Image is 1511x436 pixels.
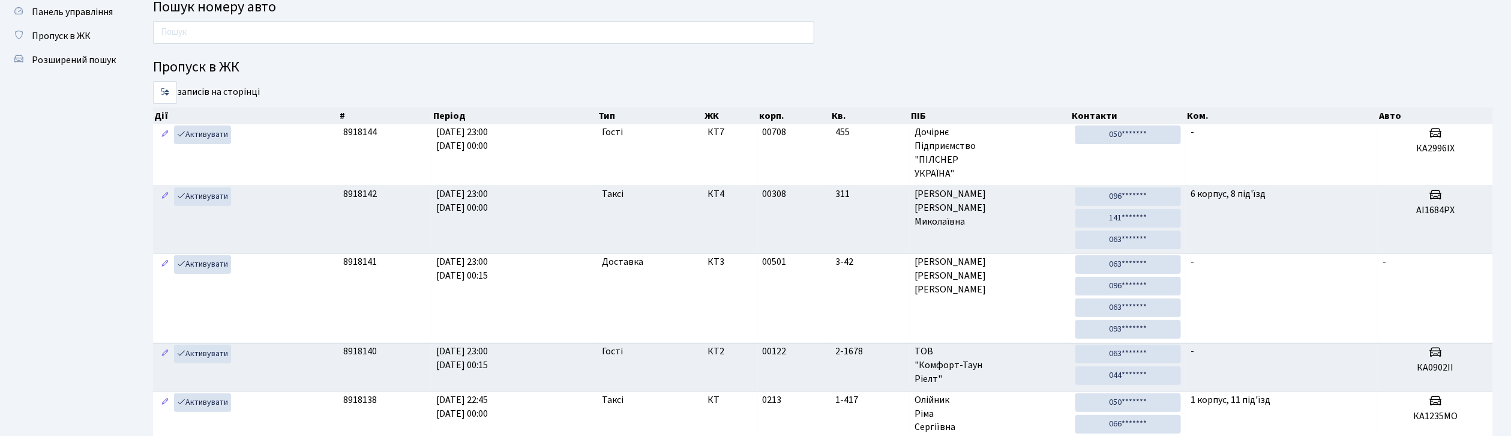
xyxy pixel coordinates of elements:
a: Редагувати [158,393,172,412]
span: КТ2 [708,345,753,359]
span: 00308 [763,187,787,201]
span: 2-1678 [835,345,905,359]
span: КТ [708,393,753,407]
th: Авто [1378,107,1494,124]
a: Активувати [174,345,231,363]
span: 3-42 [835,255,905,269]
h5: КА0902ІІ [1383,362,1488,374]
span: 8918142 [343,187,377,201]
span: 311 [835,187,905,201]
a: Редагувати [158,187,172,206]
a: Редагувати [158,345,172,363]
a: Розширений пошук [6,48,126,72]
span: КТ7 [708,126,753,139]
a: Активувати [174,187,231,206]
th: Період [432,107,598,124]
span: Панель управління [32,5,113,19]
span: - [1383,255,1386,268]
span: 8918144 [343,126,377,139]
h5: КА1235МО [1383,411,1488,422]
span: 1 корпус, 11 під'їзд [1191,393,1270,407]
span: Гості [602,126,623,139]
span: Олійник Ріма Сергіївна [915,393,1066,435]
span: Доставка [602,255,643,269]
span: [PERSON_NAME] [PERSON_NAME] [PERSON_NAME] [915,255,1066,297]
span: [DATE] 23:00 [DATE] 00:15 [437,255,488,282]
a: Редагувати [158,126,172,144]
span: - [1191,126,1194,139]
th: ПІБ [910,107,1071,124]
span: Дочірнє Підприємство "ПІЛСНЕР УКРАЇНА" [915,126,1066,180]
a: Активувати [174,393,231,412]
span: 0213 [763,393,782,407]
input: Пошук [153,21,814,44]
span: 00122 [763,345,787,358]
span: КТ4 [708,187,753,201]
span: [DATE] 23:00 [DATE] 00:00 [437,187,488,214]
th: корп. [758,107,831,124]
a: Пропуск в ЖК [6,24,126,48]
h4: Пропуск в ЖК [153,59,1493,76]
span: 1-417 [835,393,905,407]
th: Кв. [831,107,910,124]
span: Таксі [602,393,623,407]
th: Тип [597,107,703,124]
span: Пропуск в ЖК [32,29,91,43]
a: Активувати [174,126,231,144]
span: Таксі [602,187,623,201]
span: 8918138 [343,393,377,407]
span: [DATE] 22:45 [DATE] 00:00 [437,393,488,420]
span: 8918141 [343,255,377,268]
th: Ком. [1186,107,1378,124]
span: КТ3 [708,255,753,269]
h5: КА2996ІХ [1383,143,1488,154]
a: Активувати [174,255,231,274]
span: 00501 [763,255,787,268]
span: - [1191,255,1194,268]
span: [DATE] 23:00 [DATE] 00:00 [437,126,488,153]
span: 455 [835,126,905,139]
span: ТОВ "Комфорт-Таун Ріелт" [915,345,1066,386]
span: 00708 [763,126,787,139]
span: 6 корпус, 8 під'їзд [1191,187,1266,201]
span: - [1191,345,1194,358]
span: [PERSON_NAME] [PERSON_NAME] Миколаївна [915,187,1066,229]
span: 8918140 [343,345,377,358]
th: # [338,107,432,124]
select: записів на сторінці [153,81,177,104]
th: Дії [153,107,338,124]
span: Розширений пошук [32,53,116,67]
th: ЖК [703,107,758,124]
label: записів на сторінці [153,81,260,104]
a: Редагувати [158,255,172,274]
span: [DATE] 23:00 [DATE] 00:15 [437,345,488,372]
span: Гості [602,345,623,359]
h5: AI1684PX [1383,205,1488,216]
th: Контакти [1071,107,1186,124]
